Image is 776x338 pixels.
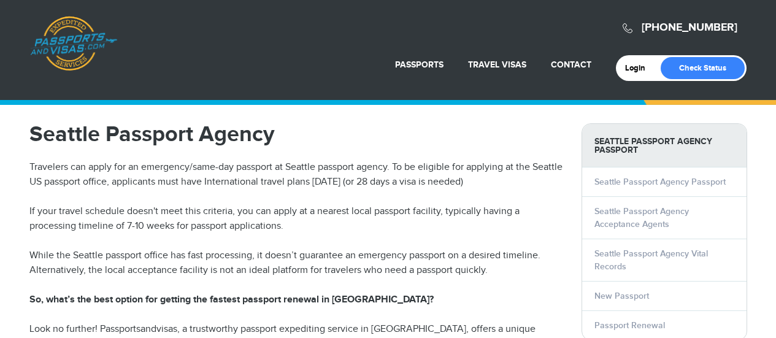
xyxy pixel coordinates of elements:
[582,124,747,167] strong: Seattle Passport Agency Passport
[29,160,563,190] p: Travelers can apply for an emergency/same-day passport at Seattle passport agency. To be eligible...
[642,21,737,34] a: [PHONE_NUMBER]
[594,291,649,301] a: New Passport
[29,248,563,278] p: While the Seattle passport office has fast processing, it doesn’t guarantee an emergency passport...
[29,294,434,305] strong: So, what’s the best option for getting the fastest passport renewal in [GEOGRAPHIC_DATA]?
[594,248,708,272] a: Seattle Passport Agency Vital Records
[29,204,563,234] p: If your travel schedule doesn't meet this criteria, you can apply at a nearest local passport fac...
[594,320,665,331] a: Passport Renewal
[395,60,444,70] a: Passports
[594,206,689,229] a: Seattle Passport Agency Acceptance Agents
[30,16,117,71] a: Passports & [DOMAIN_NAME]
[551,60,591,70] a: Contact
[468,60,526,70] a: Travel Visas
[29,123,563,145] h1: Seattle Passport Agency
[594,177,726,187] a: Seattle Passport Agency Passport
[625,63,654,73] a: Login
[661,57,745,79] a: Check Status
